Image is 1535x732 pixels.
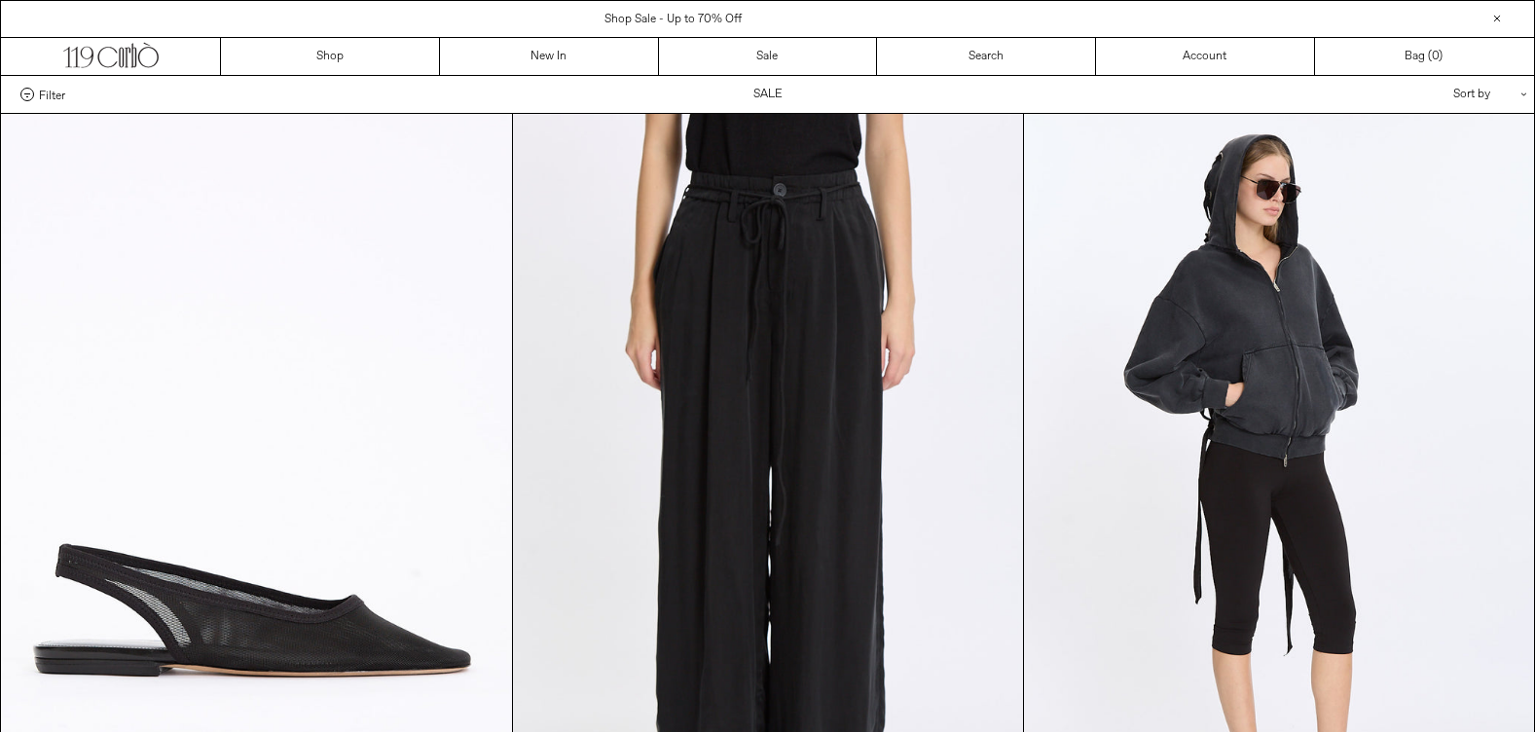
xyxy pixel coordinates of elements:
[221,38,440,75] a: Shop
[39,88,65,101] span: Filter
[877,38,1096,75] a: Search
[1432,48,1443,65] span: )
[659,38,878,75] a: Sale
[1096,38,1315,75] a: Account
[1432,49,1439,64] span: 0
[440,38,659,75] a: New In
[604,12,742,27] a: Shop Sale - Up to 70% Off
[1339,76,1515,113] div: Sort by
[1315,38,1534,75] a: Bag ()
